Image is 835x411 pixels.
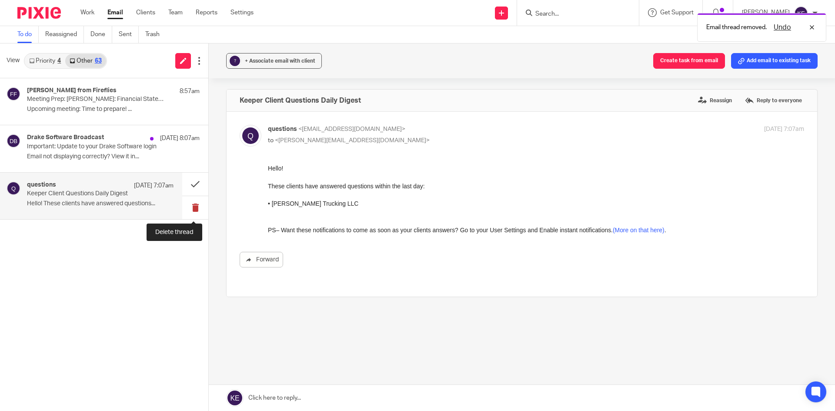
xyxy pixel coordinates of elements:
img: svg%3E [7,134,20,148]
p: Keeper Client Questions Daily Digest [27,190,144,197]
p: Important: Update to your Drake Software login [27,143,165,150]
a: Reassigned [45,26,84,43]
a: Email [107,8,123,17]
h4: Drake Software Broadcast [27,134,104,141]
p: Meeting Prep: [PERSON_NAME]: Financial Statement Review ([PERSON_NAME]) [27,96,165,103]
h4: Keeper Client Questions Daily Digest [240,96,361,105]
span: questions [268,126,297,132]
p: [DATE] 8:07am [160,134,200,143]
p: Email not displaying correctly? View it in... [27,153,200,160]
h4: questions [27,181,56,189]
a: Other63 [65,54,106,68]
div: 63 [95,58,102,64]
a: Forward [240,252,283,267]
a: Reports [196,8,217,17]
button: Create task from email [653,53,725,69]
h4: [PERSON_NAME] from Fireflies [27,87,117,94]
a: Settings [230,8,254,17]
span: View [7,56,20,65]
p: [DATE] 7:07am [764,125,804,134]
a: Trash [145,26,166,43]
div: 4 [57,58,61,64]
p: Upcoming meeting: Time to prepare! ... [27,106,200,113]
a: (More on that here) [345,63,397,70]
button: Add email to existing task [731,53,818,69]
a: Team [168,8,183,17]
a: Priority4 [25,54,65,68]
a: To do [17,26,39,43]
p: Hello! These clients have answered questions... [27,200,174,207]
label: Reassign [696,94,734,107]
p: Email thread removed. [706,23,767,32]
span: to [268,137,274,144]
button: Undo [771,22,794,33]
img: svg%3E [7,181,20,195]
a: Work [80,8,94,17]
img: svg%3E [7,87,20,101]
a: Clients [136,8,155,17]
img: svg%3E [794,6,808,20]
span: + Associate email with client [245,58,315,63]
img: Pixie [17,7,61,19]
p: 8:57am [180,87,200,96]
a: Done [90,26,112,43]
span: <[EMAIL_ADDRESS][DOMAIN_NAME]> [298,126,405,132]
a: Sent [119,26,139,43]
img: svg%3E [240,125,261,147]
span: <[PERSON_NAME][EMAIL_ADDRESS][DOMAIN_NAME]> [275,137,430,144]
label: Reply to everyone [743,94,804,107]
button: ? + Associate email with client [226,53,322,69]
p: [DATE] 7:07am [134,181,174,190]
div: ? [230,56,240,66]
